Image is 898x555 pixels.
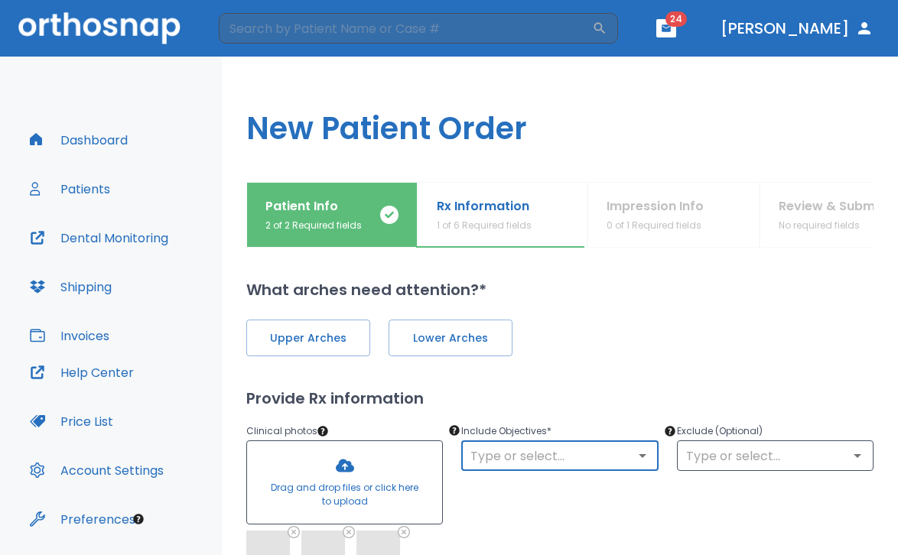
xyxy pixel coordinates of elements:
button: Dashboard [21,122,137,158]
div: Tooltip anchor [447,424,461,437]
p: Clinical photos * [246,422,443,440]
button: Lower Arches [389,320,512,356]
button: Dental Monitoring [21,219,177,256]
p: 2 of 2 Required fields [265,219,362,232]
span: Lower Arches [405,330,496,346]
button: Invoices [21,317,119,354]
p: Patient Info [265,197,362,216]
button: Preferences [21,501,145,537]
input: Type or select... [682,445,869,466]
input: Type or select... [466,445,653,466]
span: Upper Arches [262,330,354,346]
h1: New Patient Order [222,57,898,182]
h2: What arches need attention?* [246,278,874,301]
p: Rx Information [437,197,532,216]
button: Upper Arches [246,320,370,356]
input: Search by Patient Name or Case # [219,13,592,44]
button: Patients [21,170,119,207]
button: Open [632,445,653,466]
img: Orthosnap [18,12,181,44]
div: Tooltip anchor [132,512,145,526]
p: Exclude (Optional) [677,422,874,440]
button: Price List [21,403,122,440]
span: 24 [665,11,687,27]
button: Shipping [21,268,121,305]
p: Include Objectives * [461,422,658,440]
h2: Provide Rx information [246,387,874,410]
button: Account Settings [21,452,173,488]
div: Tooltip anchor [663,424,677,438]
button: [PERSON_NAME] [714,15,880,42]
div: Tooltip anchor [316,424,330,438]
button: Help Center [21,354,143,391]
button: Open [847,445,868,466]
p: 1 of 6 Required fields [437,219,532,232]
